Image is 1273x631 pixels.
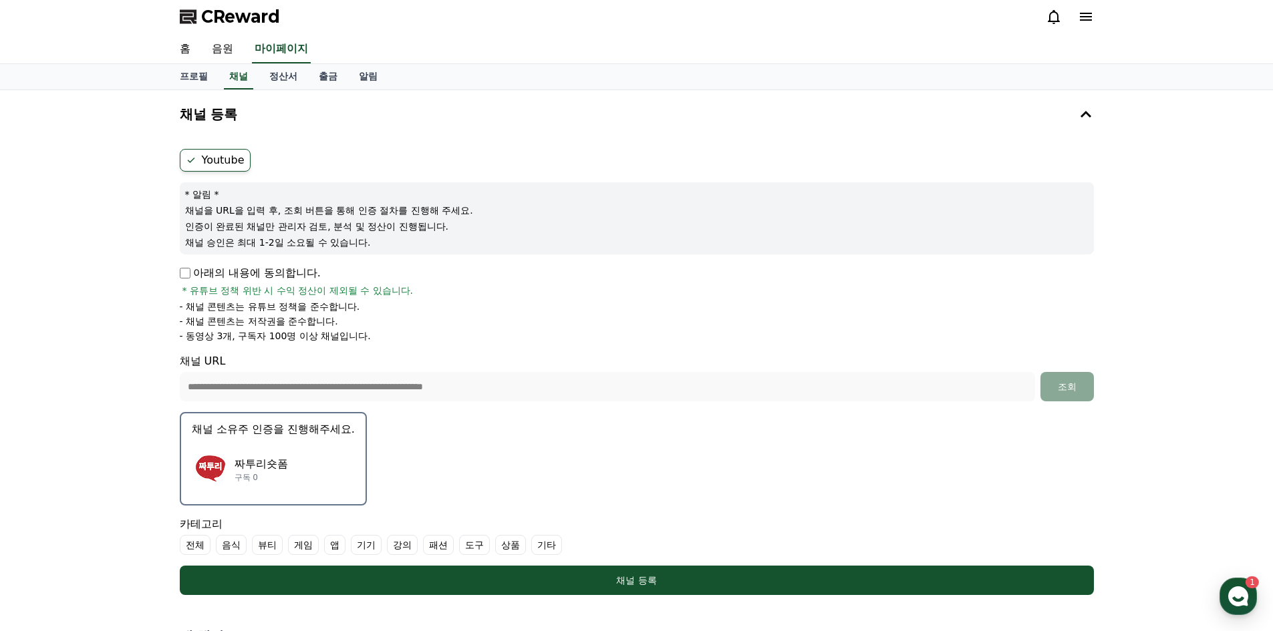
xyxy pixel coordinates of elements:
[4,423,88,457] a: 홈
[180,412,367,505] button: 채널 소유주 인증을 진행해주세요. 짜투리숏폼 짜투리숏폼 구독 0
[180,149,251,172] label: Youtube
[42,443,50,454] span: 홈
[531,535,562,555] label: 기타
[201,35,244,63] a: 음원
[185,204,1089,217] p: 채널을 URL을 입력 후, 조회 버튼을 통해 인증 절차를 진행해 주세요.
[206,443,223,454] span: 설정
[136,423,140,433] span: 1
[387,535,418,555] label: 강의
[259,64,308,89] a: 정산서
[324,535,345,555] label: 앱
[206,574,1067,587] div: 채널 등록
[423,535,454,555] label: 패션
[180,516,1094,555] div: 카테고리
[180,6,280,27] a: CReward
[180,107,238,122] h4: 채널 등록
[252,535,283,555] label: 뷰티
[172,423,257,457] a: 설정
[224,64,253,89] a: 채널
[180,314,338,328] p: - 채널 콘텐츠는 저작권을 준수합니다.
[308,64,348,89] a: 출금
[288,535,319,555] label: 게임
[185,236,1089,249] p: 채널 승인은 최대 1-2일 소요될 수 있습니다.
[169,64,219,89] a: 프로필
[180,566,1094,595] button: 채널 등록
[174,95,1099,133] button: 채널 등록
[1046,380,1089,393] div: 조회
[180,535,210,555] label: 전체
[185,220,1089,233] p: 인증이 완료된 채널만 관리자 검토, 분석 및 정산이 진행됩니다.
[495,535,526,555] label: 상품
[180,265,321,281] p: 아래의 내용에 동의합니다.
[1040,372,1094,401] button: 조회
[235,472,288,483] p: 구독 0
[192,451,229,488] img: 짜투리숏폼
[180,329,371,343] p: - 동영상 3개, 구독자 100명 이상 채널입니다.
[192,421,355,437] p: 채널 소유주 인증을 진행해주세요.
[180,300,360,313] p: - 채널 콘텐츠는 유튜브 정책을 준수합니다.
[252,35,311,63] a: 마이페이지
[122,444,138,455] span: 대화
[351,535,382,555] label: 기기
[182,284,414,297] span: * 유튜브 정책 위반 시 수익 정산이 제외될 수 있습니다.
[180,353,1094,401] div: 채널 URL
[169,35,201,63] a: 홈
[201,6,280,27] span: CReward
[216,535,247,555] label: 음식
[88,423,172,457] a: 1대화
[348,64,388,89] a: 알림
[235,456,288,472] p: 짜투리숏폼
[459,535,490,555] label: 도구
